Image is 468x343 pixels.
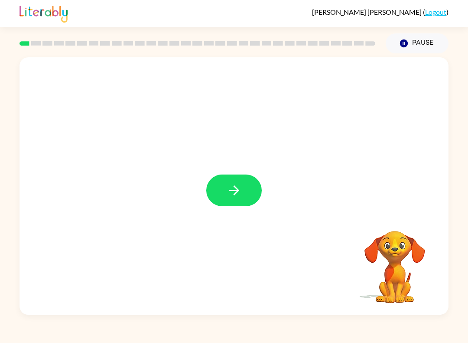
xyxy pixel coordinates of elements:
[351,218,438,304] video: Your browser must support playing .mp4 files to use Literably. Please try using another browser.
[386,33,448,53] button: Pause
[312,8,423,16] span: [PERSON_NAME] [PERSON_NAME]
[312,8,448,16] div: ( )
[19,3,68,23] img: Literably
[425,8,446,16] a: Logout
